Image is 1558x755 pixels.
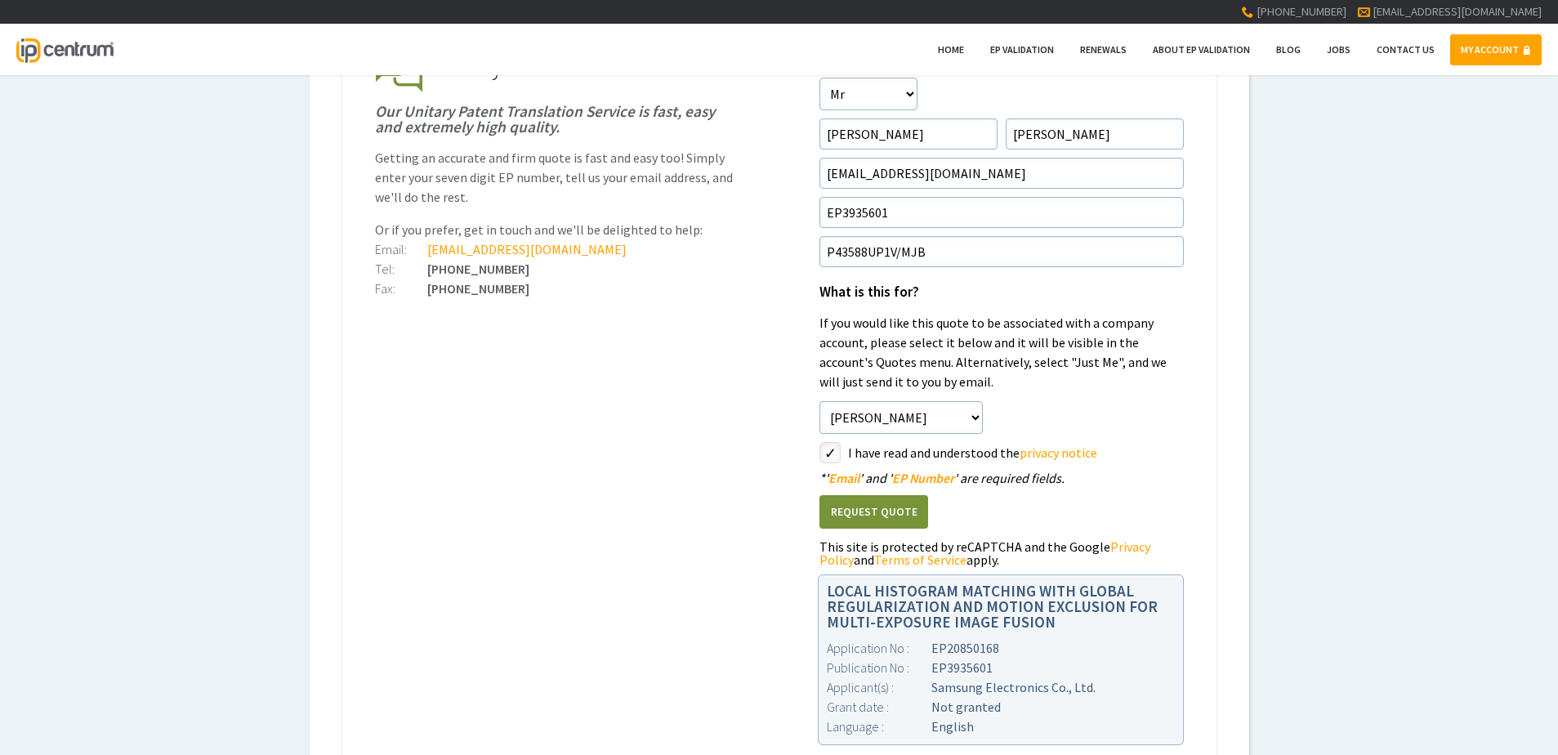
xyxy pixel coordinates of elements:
[1069,34,1137,65] a: Renewals
[1327,43,1350,56] span: Jobs
[375,243,427,256] div: Email:
[819,313,1184,391] p: If you would like this quote to be associated with a company account, please select it below and ...
[1006,118,1184,150] input: Surname
[375,220,739,239] p: Or if you prefer, get in touch and we'll be delighted to help:
[827,677,1175,697] div: Samsung Electronics Co., Ltd.
[980,34,1065,65] a: EP Validation
[375,282,739,295] div: [PHONE_NUMBER]
[1142,34,1261,65] a: About EP Validation
[819,495,928,529] button: Request Quote
[990,43,1054,56] span: EP Validation
[1020,445,1097,461] a: privacy notice
[819,538,1150,568] a: Privacy Policy
[827,677,931,697] div: Applicant(s) :
[427,241,627,257] a: [EMAIL_ADDRESS][DOMAIN_NAME]
[848,442,1184,463] label: I have read and understood the
[375,262,739,275] div: [PHONE_NUMBER]
[375,148,739,207] p: Getting an accurate and firm quote is fast and easy too! Simply enter your seven digit EP number,...
[819,236,1184,267] input: Your Reference
[938,43,964,56] span: Home
[827,658,931,677] div: Publication No :
[892,470,954,486] span: EP Number
[819,118,998,150] input: First Name
[1450,34,1542,65] a: MY ACCOUNT
[375,104,739,135] h1: Our Unitary Patent Translation Service is fast, easy and extremely high quality.
[1153,43,1250,56] span: About EP Validation
[874,552,966,568] a: Terms of Service
[827,638,931,658] div: Application No :
[819,285,1184,300] h1: What is this for?
[819,540,1184,566] div: This site is protected by reCAPTCHA and the Google and apply.
[375,262,427,275] div: Tel:
[1373,4,1542,19] a: [EMAIL_ADDRESS][DOMAIN_NAME]
[828,470,859,486] span: Email
[375,282,427,295] div: Fax:
[827,717,1175,736] div: English
[1080,43,1127,56] span: Renewals
[819,197,1184,228] input: EP Number
[819,158,1184,189] input: Email
[827,658,1175,677] div: EP3935601
[1257,4,1346,19] span: [PHONE_NUMBER]
[1366,34,1445,65] a: Contact Us
[827,638,1175,658] div: EP20850168
[827,717,931,736] div: Language :
[819,471,1184,485] div: ' ' and ' ' are required fields.
[927,34,975,65] a: Home
[827,697,1175,717] div: Not granted
[827,583,1175,631] h1: LOCAL HISTOGRAM MATCHING WITH GLOBAL REGULARIZATION AND MOTION EXCLUSION FOR MULTI-EXPOSURE IMAGE...
[819,442,841,463] label: styled-checkbox
[434,52,678,82] span: Unitary Patent Translation
[1266,34,1311,65] a: Blog
[827,697,931,717] div: Grant date :
[1276,43,1301,56] span: Blog
[16,24,113,75] a: IP Centrum
[1316,34,1361,65] a: Jobs
[1377,43,1435,56] span: Contact Us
